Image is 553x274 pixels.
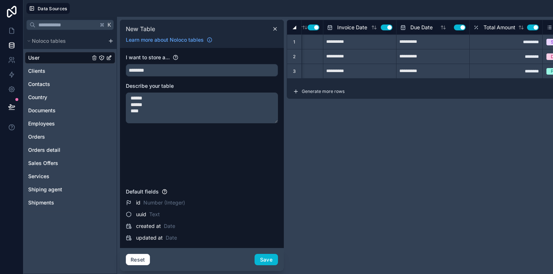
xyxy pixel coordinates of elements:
span: Data Sources [38,6,67,11]
div: 3 [287,64,301,78]
span: Default fields [126,188,159,195]
span: I want to store a... [126,54,170,60]
a: Learn more about Noloco tables [123,36,215,44]
span: Date [166,234,177,241]
span: updated at [136,234,163,241]
button: Generate more rows [293,84,345,98]
button: Data Sources [26,3,70,14]
button: Save [255,254,278,266]
div: 1 [287,34,301,49]
span: Date [164,222,175,230]
div: 2 [287,49,301,64]
span: created at [136,222,161,230]
span: Learn more about Noloco tables [126,36,204,44]
span: Invoice Date [337,24,367,31]
span: New Table [126,25,155,33]
span: Number (Integer) [143,199,185,206]
span: id [136,199,140,206]
span: Generate more rows [302,89,345,94]
span: Due Date [410,24,433,31]
span: Total Amount [484,24,515,31]
span: Describe your table [126,83,174,89]
span: Text [149,211,160,218]
span: K [107,22,112,27]
span: uuid [136,211,146,218]
button: Reset [126,254,150,266]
